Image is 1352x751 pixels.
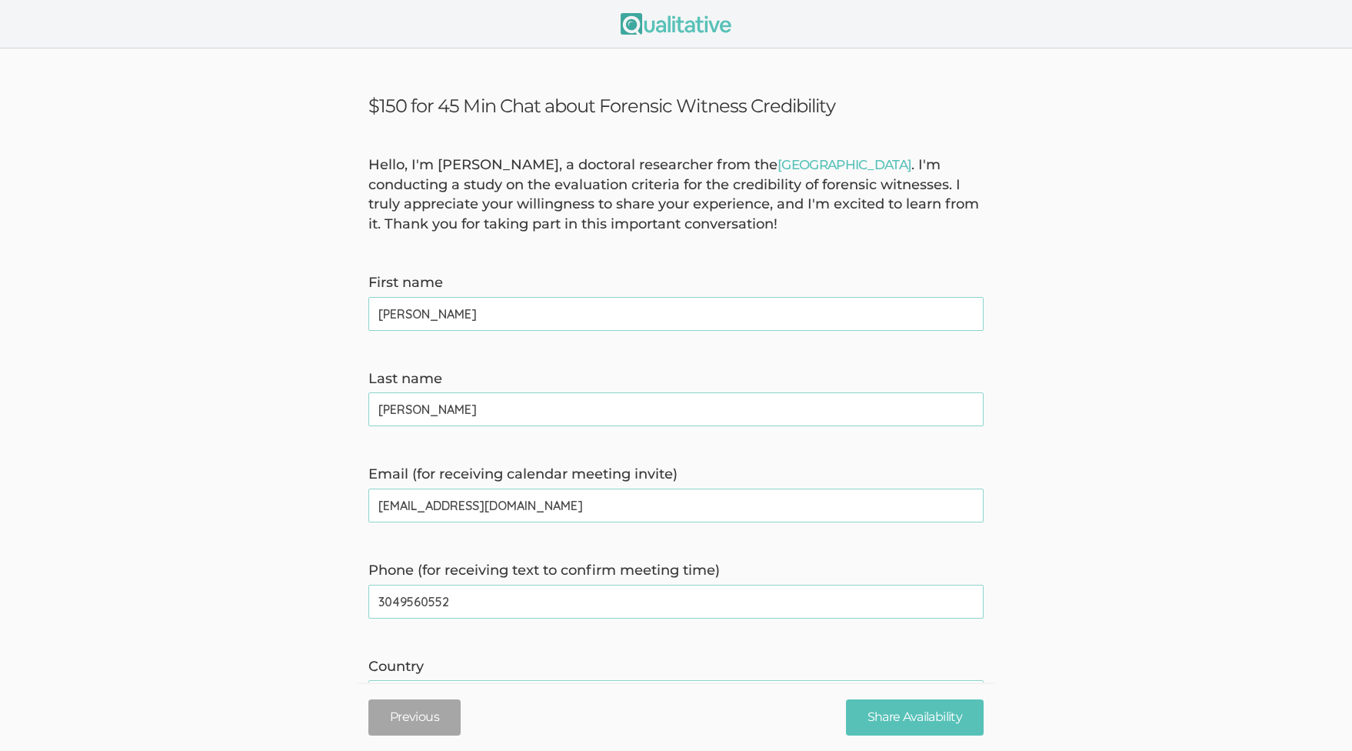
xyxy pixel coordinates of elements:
[368,369,984,389] label: Last name
[368,465,984,485] label: Email (for receiving calendar meeting invite)
[368,699,461,736] button: Previous
[621,13,731,35] img: Qualitative
[368,273,984,293] label: First name
[357,155,995,235] div: Hello, I'm [PERSON_NAME], a doctoral researcher from the . I'm conducting a study on the evaluati...
[368,657,984,677] label: Country
[778,157,911,172] a: [GEOGRAPHIC_DATA]
[846,699,984,736] input: Share Availability
[368,95,984,117] h3: $150 for 45 Min Chat about Forensic Witness Credibility
[368,561,984,581] label: Phone (for receiving text to confirm meeting time)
